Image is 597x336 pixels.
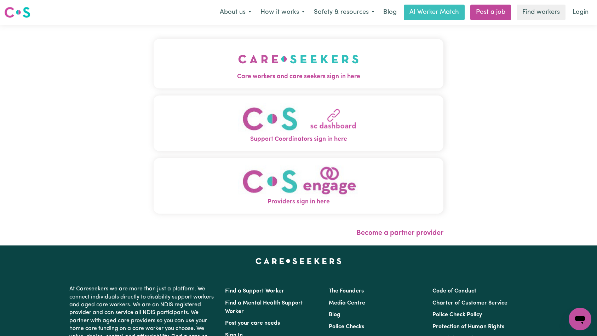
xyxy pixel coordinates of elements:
[225,300,303,314] a: Find a Mental Health Support Worker
[329,324,364,330] a: Police Checks
[215,5,256,20] button: About us
[379,5,401,20] a: Blog
[154,197,444,207] span: Providers sign in here
[154,135,444,144] span: Support Coordinators sign in here
[309,5,379,20] button: Safety & resources
[517,5,566,20] a: Find workers
[356,230,443,237] a: Become a partner provider
[329,312,340,318] a: Blog
[432,288,476,294] a: Code of Conduct
[225,288,284,294] a: Find a Support Worker
[154,72,444,81] span: Care workers and care seekers sign in here
[568,5,593,20] a: Login
[470,5,511,20] a: Post a job
[432,324,504,330] a: Protection of Human Rights
[432,312,482,318] a: Police Check Policy
[329,300,365,306] a: Media Centre
[154,158,444,214] button: Providers sign in here
[432,300,507,306] a: Charter of Customer Service
[404,5,465,20] a: AI Worker Match
[225,320,280,326] a: Post your care needs
[154,95,444,151] button: Support Coordinators sign in here
[4,6,30,19] img: Careseekers logo
[256,5,309,20] button: How it works
[154,39,444,88] button: Care workers and care seekers sign in here
[329,288,364,294] a: The Founders
[4,4,30,21] a: Careseekers logo
[256,258,341,264] a: Careseekers home page
[569,308,591,330] iframe: Button to launch messaging window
